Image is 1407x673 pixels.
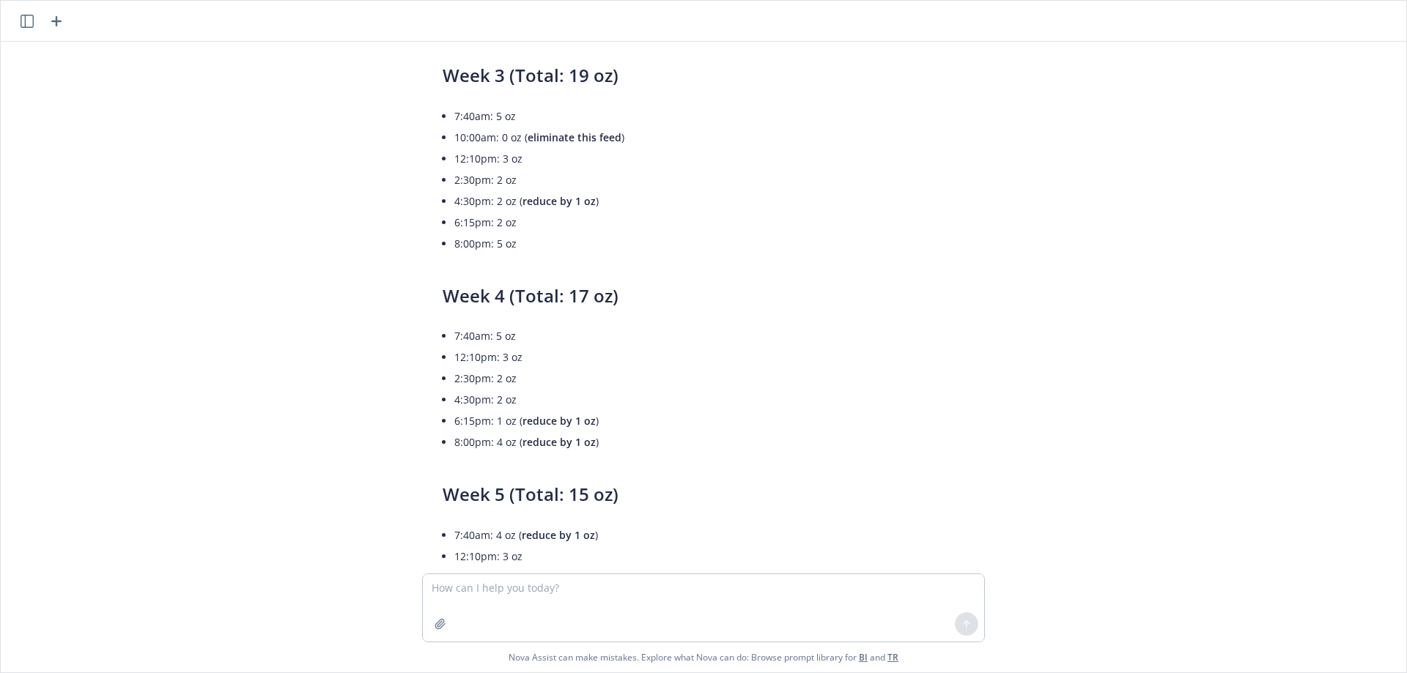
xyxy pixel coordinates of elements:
[454,567,976,588] li: 2:30pm: 2 oz
[454,410,976,431] li: 6:15pm: 1 oz ( )
[454,169,976,190] li: 2:30pm: 2 oz
[522,435,596,449] span: reduce by 1 oz
[522,528,595,542] span: reduce by 1 oz
[887,651,898,663] a: TR
[454,325,976,346] li: 7:40am: 5 oz
[454,105,976,127] li: 7:40am: 5 oz
[443,482,976,507] h3: Week 5 (Total: 15 oz)
[443,63,976,88] h3: Week 3 (Total: 19 oz)
[454,190,976,212] li: 4:30pm: 2 oz ( )
[454,546,976,567] li: 12:10pm: 3 oz
[528,130,621,144] span: eliminate this feed
[522,414,596,428] span: reduce by 1 oz
[859,651,868,663] a: BI
[454,524,976,546] li: 7:40am: 4 oz ( )
[454,346,976,368] li: 12:10pm: 3 oz
[454,233,976,254] li: 8:00pm: 5 oz
[454,127,976,148] li: 10:00am: 0 oz ( )
[522,194,596,208] span: reduce by 1 oz
[454,212,976,233] li: 6:15pm: 2 oz
[454,148,976,169] li: 12:10pm: 3 oz
[454,431,976,453] li: 8:00pm: 4 oz ( )
[509,642,898,672] span: Nova Assist can make mistakes. Explore what Nova can do: Browse prompt library for and
[454,389,976,410] li: 4:30pm: 2 oz
[454,368,976,389] li: 2:30pm: 2 oz
[443,283,976,308] h3: Week 4 (Total: 17 oz)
